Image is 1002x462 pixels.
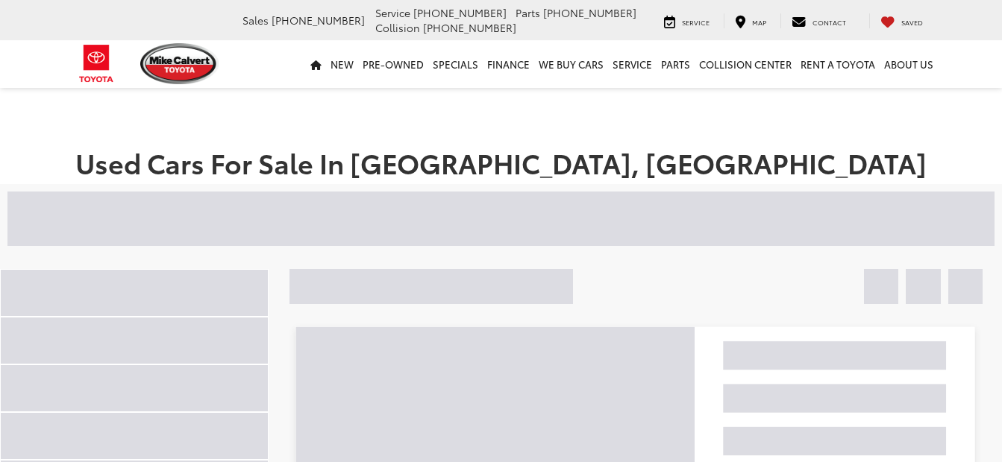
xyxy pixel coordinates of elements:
[375,20,420,35] span: Collision
[796,40,880,88] a: Rent a Toyota
[880,40,938,88] a: About Us
[413,5,507,20] span: [PHONE_NUMBER]
[272,13,365,28] span: [PHONE_NUMBER]
[306,40,326,88] a: Home
[543,5,636,20] span: [PHONE_NUMBER]
[657,40,695,88] a: Parts
[375,5,410,20] span: Service
[724,13,777,28] a: Map
[780,13,857,28] a: Contact
[483,40,534,88] a: Finance
[901,17,923,27] span: Saved
[869,13,934,28] a: My Saved Vehicles
[695,40,796,88] a: Collision Center
[516,5,540,20] span: Parts
[608,40,657,88] a: Service
[358,40,428,88] a: Pre-Owned
[682,17,710,27] span: Service
[534,40,608,88] a: WE BUY CARS
[242,13,269,28] span: Sales
[326,40,358,88] a: New
[423,20,516,35] span: [PHONE_NUMBER]
[428,40,483,88] a: Specials
[812,17,846,27] span: Contact
[140,43,219,84] img: Mike Calvert Toyota
[752,17,766,27] span: Map
[653,13,721,28] a: Service
[69,39,125,88] img: Toyota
